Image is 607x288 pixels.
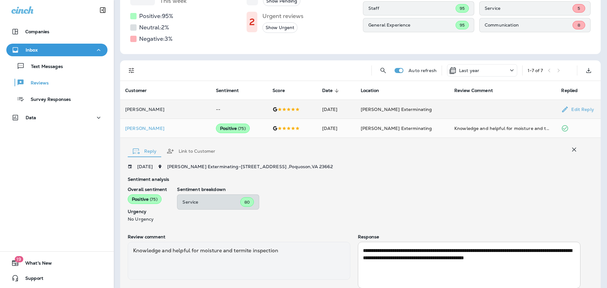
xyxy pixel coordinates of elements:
span: Score [273,88,293,94]
p: Service [182,199,240,205]
span: 8 [578,22,580,28]
h5: Urgent reviews [262,11,303,21]
p: Reviews [24,80,49,86]
p: Edit Reply [569,107,594,112]
button: Search Reviews [377,64,389,77]
p: Overall sentiment [128,187,167,192]
span: 19 [15,256,23,262]
p: [PERSON_NAME] [125,126,206,131]
p: Inbox [26,47,38,52]
button: 19What's New [6,257,107,269]
span: Support [19,276,43,283]
button: Companies [6,25,107,38]
p: Survey Responses [24,97,71,103]
span: Date [322,88,341,94]
h5: Negative: 3 % [139,34,173,44]
h1: 2 [249,17,255,27]
td: -- [211,100,267,119]
span: Sentiment [216,88,247,94]
p: Sentiment analysis [128,177,580,182]
button: Survey Responses [6,92,107,106]
td: [DATE] [317,100,356,119]
span: Customer [125,88,147,93]
button: Reply [128,140,162,162]
span: Location [361,88,387,94]
span: 95 [460,6,465,11]
span: Location [361,88,379,93]
span: Replied [561,88,578,93]
button: Show Urgent [262,22,297,33]
p: General Experience [368,22,456,28]
p: Last year [459,68,479,73]
span: Replied [561,88,586,94]
span: ( 75 ) [150,197,157,202]
p: Sentiment breakdown [177,187,580,192]
span: What's New [19,260,52,268]
p: Response [358,234,580,239]
span: Date [322,88,333,93]
span: 80 [244,199,250,205]
span: Score [273,88,285,93]
div: Knowledge and helpful for moisture and termite inspection [128,242,350,280]
span: [PERSON_NAME] Exterminating [361,126,432,131]
p: Data [26,115,36,120]
h5: Positive: 95 % [139,11,173,21]
span: ( 75 ) [238,126,246,131]
div: Positive [216,124,250,133]
button: Inbox [6,44,107,56]
button: Filters [125,64,138,77]
span: [PERSON_NAME] Exterminating - [STREET_ADDRESS] , Poquoson , VA 23662 [167,164,333,169]
p: Companies [25,29,49,34]
span: 5 [578,6,580,11]
p: Auto refresh [408,68,437,73]
button: Collapse Sidebar [94,4,112,16]
div: Positive [128,194,162,204]
span: Customer [125,88,155,94]
button: Text Messages [6,59,107,73]
p: Staff [368,6,456,11]
span: Review Comment [454,88,493,93]
span: 95 [460,22,465,28]
button: Support [6,272,107,285]
button: Link to Customer [162,140,220,162]
button: Export as CSV [582,64,595,77]
p: Text Messages [25,64,63,70]
span: Sentiment [216,88,239,93]
p: Review comment [128,234,350,239]
p: [PERSON_NAME] [125,107,206,112]
p: Urgency [128,209,167,214]
p: Communication [485,22,573,28]
div: Click to view Customer Drawer [125,126,206,131]
h5: Neutral: 2 % [139,22,169,33]
button: Reviews [6,76,107,89]
p: Service [485,6,573,11]
span: Review Comment [454,88,501,94]
td: [DATE] [317,119,356,138]
div: 1 - 7 of 7 [528,68,543,73]
p: [DATE] [137,164,153,169]
p: No Urgency [128,217,167,222]
span: [PERSON_NAME] Exterminating [361,107,432,112]
button: Data [6,111,107,124]
div: Knowledge and helpful for moisture and termite inspection [454,125,551,132]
